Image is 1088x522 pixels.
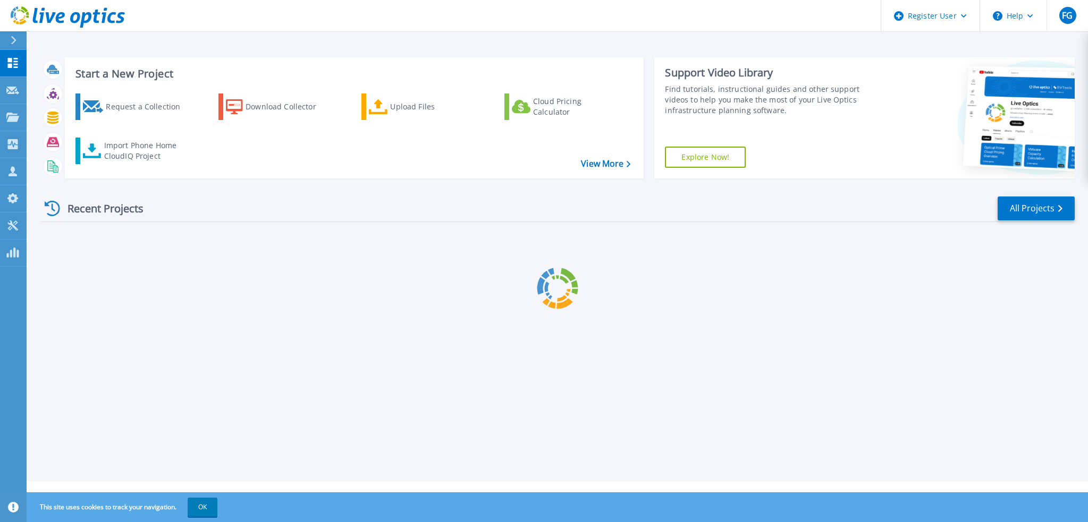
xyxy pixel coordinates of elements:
div: Support Video Library [665,66,880,80]
div: Import Phone Home CloudIQ Project [104,140,187,161]
div: Cloud Pricing Calculator [533,96,618,117]
div: Download Collector [246,96,331,117]
span: This site uses cookies to track your navigation. [29,498,217,517]
a: Download Collector [218,93,337,120]
div: Find tutorials, instructional guides and other support videos to help you make the most of your L... [665,84,880,116]
a: Request a Collection [75,93,194,120]
a: Upload Files [361,93,480,120]
a: View More [581,159,630,169]
div: Recent Projects [41,195,158,221]
a: Explore Now! [665,147,746,168]
a: All Projects [998,196,1075,220]
span: FG [1062,11,1073,20]
a: Cloud Pricing Calculator [504,93,623,120]
div: Request a Collection [106,96,191,117]
h3: Start a New Project [75,68,630,80]
div: Upload Files [390,96,475,117]
button: OK [188,498,217,517]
